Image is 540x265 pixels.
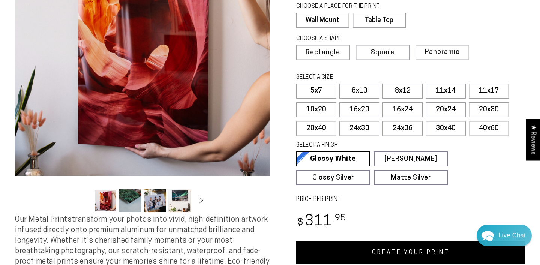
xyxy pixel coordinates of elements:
label: Wall Mount [296,13,349,28]
label: 20x40 [296,121,336,136]
span: $ [297,218,304,228]
button: Load image 3 in gallery view [144,189,166,212]
div: Chat widget toggle [477,225,532,246]
legend: SELECT A FINISH [296,141,430,150]
label: 24x30 [339,121,379,136]
label: 11x14 [426,84,466,99]
label: 5x7 [296,84,336,99]
label: 16x24 [382,102,423,117]
label: 30x40 [426,121,466,136]
a: Glossy Silver [296,170,370,185]
a: [PERSON_NAME] [374,151,448,166]
span: Rectangle [306,49,340,56]
a: CREATE YOUR PRINT [296,241,525,264]
button: Slide left [75,193,92,209]
legend: CHOOSE A SHAPE [296,35,400,43]
label: 40x60 [469,121,509,136]
legend: SELECT A SIZE [296,73,430,82]
div: Contact Us Directly [498,225,526,246]
label: 8x10 [339,84,379,99]
a: Glossy White [296,151,370,166]
legend: CHOOSE A PLACE FOR THE PRINT [296,3,399,11]
label: 11x17 [469,84,509,99]
label: 10x20 [296,102,336,117]
label: 8x12 [382,84,423,99]
label: Table Top [353,13,406,28]
span: Panoramic [425,49,460,56]
label: 16x20 [339,102,379,117]
div: Click to open Judge.me floating reviews tab [526,119,540,160]
span: Square [371,49,394,56]
label: 20x30 [469,102,509,117]
bdi: 311 [296,214,346,229]
a: Matte Silver [374,170,448,185]
button: Slide right [193,193,210,209]
button: Load image 1 in gallery view [94,189,117,212]
sup: .95 [333,214,346,223]
label: PRICE PER PRINT [296,195,525,204]
button: Load image 2 in gallery view [119,189,141,212]
label: 24x36 [382,121,423,136]
button: Load image 4 in gallery view [168,189,191,212]
label: 20x24 [426,102,466,117]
